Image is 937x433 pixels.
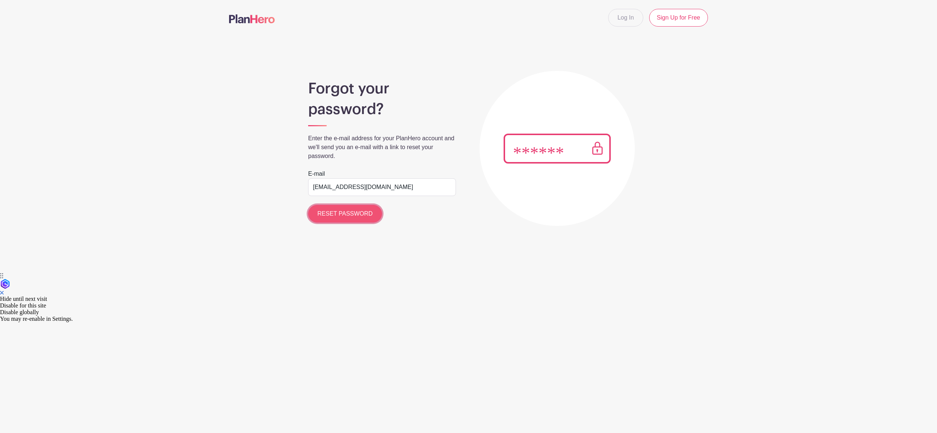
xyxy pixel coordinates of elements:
h1: password? [308,100,456,118]
input: e.g. julie@eventco.com [308,178,456,196]
h1: Forgot your [308,80,456,97]
a: Log In [608,9,643,27]
p: Enter the e-mail address for your PlanHero account and we'll send you an e-mail with a link to re... [308,134,456,161]
label: E-mail [308,169,325,178]
img: Pass [504,134,611,164]
input: RESET PASSWORD [308,205,382,223]
img: logo-507f7623f17ff9eddc593b1ce0a138ce2505c220e1c5a4e2b4648c50719b7d32.svg [229,14,275,23]
a: Sign Up for Free [649,9,708,27]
